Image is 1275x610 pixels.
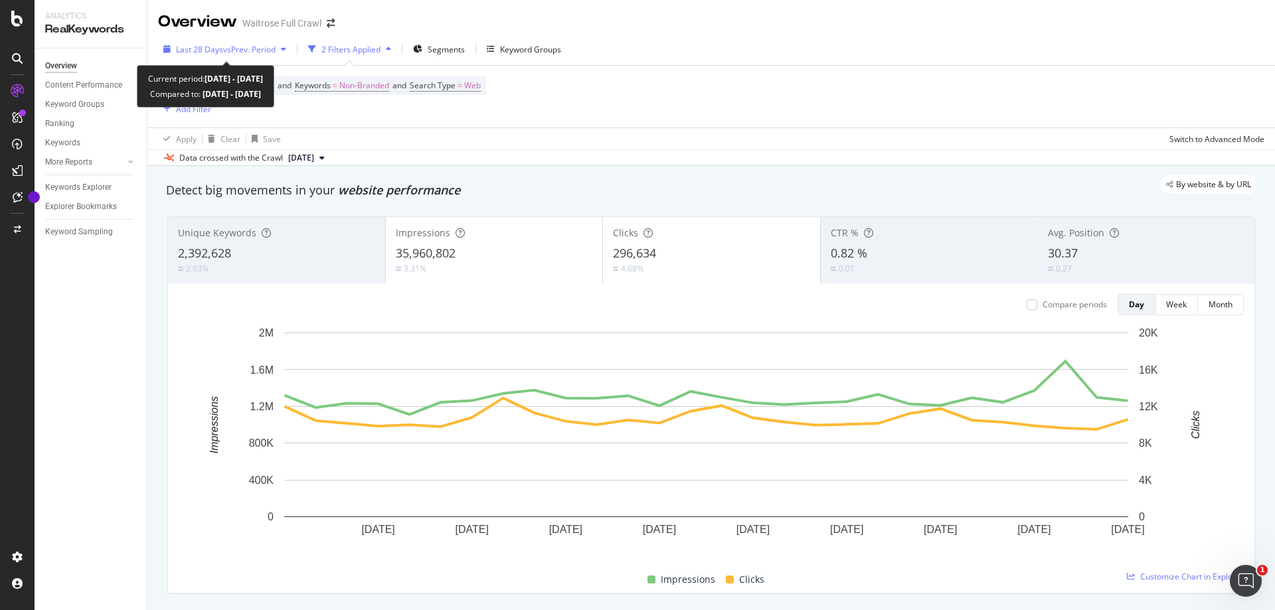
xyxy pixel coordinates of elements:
[45,11,136,22] div: Analytics
[45,136,80,150] div: Keywords
[148,71,263,86] div: Current period:
[283,150,330,166] button: [DATE]
[428,44,465,55] span: Segments
[464,76,481,95] span: Web
[158,38,292,60] button: Last 28 DaysvsPrev. Period
[830,524,863,535] text: [DATE]
[613,267,618,271] img: Equal
[1129,299,1144,310] div: Day
[178,226,256,239] span: Unique Keywords
[396,267,401,271] img: Equal
[45,181,137,194] a: Keywords Explorer
[28,191,40,203] div: Tooltip anchor
[1176,181,1251,189] span: By website & by URL
[246,128,281,149] button: Save
[303,38,396,60] button: 2 Filters Applied
[45,117,137,131] a: Ranking
[613,226,638,239] span: Clicks
[456,524,489,535] text: [DATE]
[220,133,240,145] div: Clear
[831,267,836,271] img: Equal
[661,572,715,587] span: Impressions
[481,38,566,60] button: Keyword Groups
[268,511,274,522] text: 0
[327,19,335,28] div: arrow-right-arrow-left
[1127,571,1244,582] a: Customize Chart in Explorer
[1166,299,1187,310] div: Week
[45,225,137,239] a: Keyword Sampling
[1140,571,1244,582] span: Customize Chart in Explorer
[396,245,456,261] span: 35,960,802
[45,98,137,112] a: Keyword Groups
[201,88,261,100] b: [DATE] - [DATE]
[500,44,561,55] div: Keyword Groups
[1257,565,1268,575] span: 1
[1017,524,1051,535] text: [DATE]
[178,267,183,271] img: Equal
[621,263,643,274] div: 4.68%
[831,245,867,261] span: 0.82 %
[45,136,137,150] a: Keywords
[1198,294,1244,315] button: Month
[1048,226,1104,239] span: Avg. Position
[263,133,281,145] div: Save
[458,80,462,91] span: =
[205,73,263,84] b: [DATE] - [DATE]
[1111,524,1144,535] text: [DATE]
[250,401,274,412] text: 1.2M
[392,80,406,91] span: and
[1139,475,1152,486] text: 4K
[1155,294,1198,315] button: Week
[158,11,237,33] div: Overview
[1139,364,1158,375] text: 16K
[158,101,211,117] button: Add Filter
[643,524,676,535] text: [DATE]
[1043,299,1107,310] div: Compare periods
[278,80,292,91] span: and
[45,200,117,214] div: Explorer Bookmarks
[259,327,274,339] text: 2M
[339,76,389,95] span: Non-Branded
[333,80,337,91] span: =
[739,572,764,587] span: Clicks
[404,263,426,274] div: 3.31%
[549,524,582,535] text: [DATE]
[45,59,77,73] div: Overview
[45,225,113,239] div: Keyword Sampling
[410,80,456,91] span: Search Type
[45,59,137,73] a: Overview
[1048,245,1078,261] span: 30.37
[179,152,283,164] div: Data crossed with the Crawl
[45,98,104,112] div: Keyword Groups
[295,80,331,91] span: Keywords
[1164,128,1264,149] button: Switch to Advanced Mode
[176,104,211,115] div: Add Filter
[45,155,92,169] div: More Reports
[242,17,321,30] div: Waitrose Full Crawl
[613,245,656,261] span: 296,634
[176,44,223,55] span: Last 28 Days
[45,181,112,194] div: Keywords Explorer
[45,117,74,131] div: Ranking
[250,364,274,375] text: 1.6M
[249,475,274,486] text: 400K
[736,524,770,535] text: [DATE]
[45,155,124,169] a: More Reports
[223,44,276,55] span: vs Prev. Period
[1139,437,1152,449] text: 8K
[1139,511,1145,522] text: 0
[179,326,1234,556] svg: A chart.
[1118,294,1155,315] button: Day
[1161,175,1256,194] div: legacy label
[45,22,136,37] div: RealKeywords
[1169,133,1264,145] div: Switch to Advanced Mode
[176,133,197,145] div: Apply
[321,44,381,55] div: 2 Filters Applied
[186,263,209,274] div: 2.03%
[831,226,859,239] span: CTR %
[1139,327,1158,339] text: 20K
[288,152,314,164] span: 2025 Aug. 23rd
[45,200,137,214] a: Explorer Bookmarks
[45,78,137,92] a: Content Performance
